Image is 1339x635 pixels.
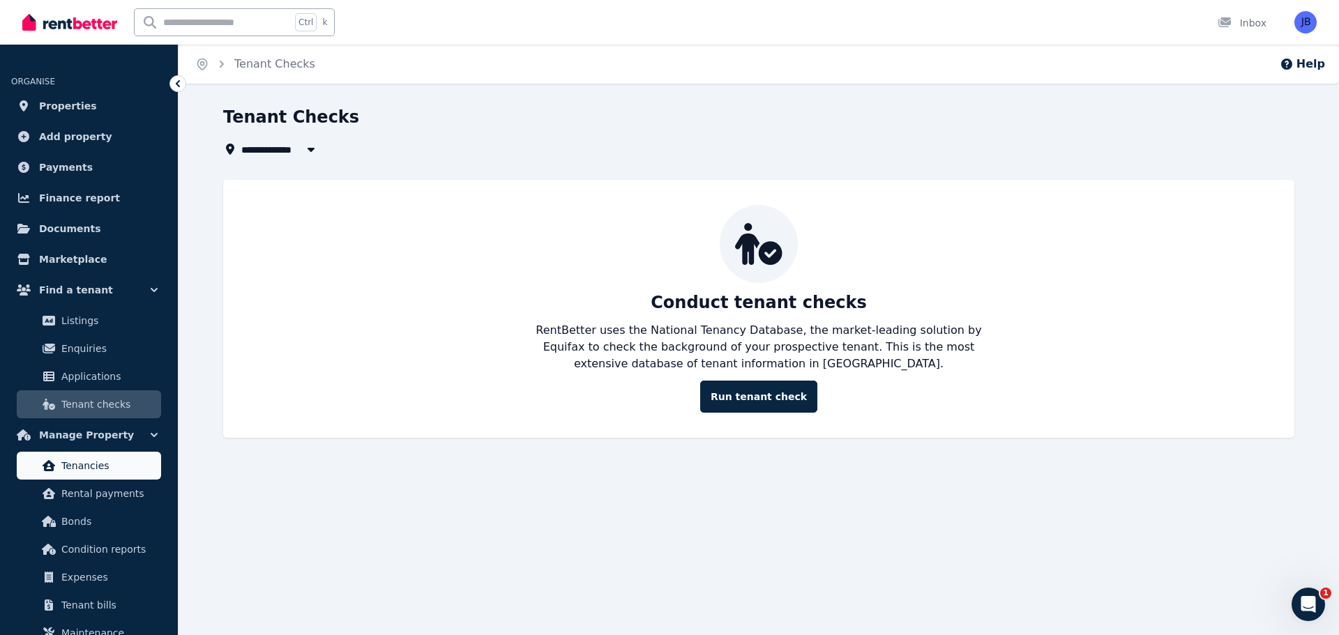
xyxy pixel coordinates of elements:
img: JACQUELINE BARRY [1294,11,1317,33]
a: Add property [11,123,167,151]
span: Tenant checks [61,396,156,413]
span: Documents [39,220,101,237]
span: Manage Property [39,427,134,443]
a: Condition reports [17,535,161,563]
nav: Breadcrumb [179,45,332,84]
button: Help [1280,56,1325,72]
iframe: Intercom live chat [1292,588,1325,621]
a: Listings [17,307,161,335]
a: Payments [11,153,167,181]
span: Payments [39,159,93,176]
a: Rental payments [17,480,161,507]
a: Tenant checks [17,390,161,418]
span: Condition reports [61,541,156,558]
a: Expenses [17,563,161,591]
span: 1 [1320,588,1331,599]
span: ORGANISE [11,77,55,86]
span: k [322,17,327,28]
span: Expenses [61,569,156,586]
span: Enquiries [61,340,156,357]
a: Enquiries [17,335,161,362]
span: Finance report [39,190,120,206]
a: Properties [11,92,167,120]
p: Conduct tenant checks [651,291,867,314]
a: Run tenant check [700,381,817,413]
p: RentBetter uses the National Tenancy Database, the market-leading solution by Equifax to check th... [524,322,993,372]
span: Tenancies [61,457,156,474]
a: Tenant Checks [234,57,315,70]
span: Applications [61,368,156,385]
a: Bonds [17,507,161,535]
span: Rental payments [61,485,156,502]
span: Properties [39,98,97,114]
img: RentBetter [22,12,117,33]
a: Tenant bills [17,591,161,619]
a: Applications [17,362,161,390]
h1: Tenant Checks [223,106,359,128]
span: Ctrl [295,13,317,31]
button: Manage Property [11,421,167,449]
button: Find a tenant [11,276,167,304]
span: Tenant bills [61,597,156,613]
a: Marketplace [11,245,167,273]
span: Bonds [61,513,156,530]
span: Marketplace [39,251,107,268]
a: Finance report [11,184,167,212]
div: Inbox [1218,16,1266,30]
span: Listings [61,312,156,329]
span: Find a tenant [39,282,113,298]
span: Add property [39,128,112,145]
a: Documents [11,215,167,243]
a: Tenancies [17,452,161,480]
